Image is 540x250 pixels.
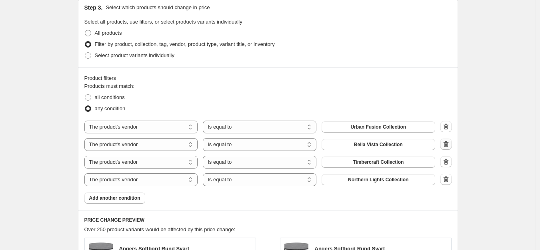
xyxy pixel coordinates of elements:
span: All products [95,30,122,36]
button: Northern Lights Collection [322,174,435,185]
h2: Step 3. [84,4,103,12]
span: Over 250 product variants would be affected by this price change: [84,226,236,232]
span: Timbercraft Collection [353,159,404,165]
span: Filter by product, collection, tag, vendor, product type, variant title, or inventory [95,41,275,47]
button: Timbercraft Collection [322,157,435,168]
span: any condition [95,105,126,111]
div: Product filters [84,74,452,82]
p: Select which products should change in price [106,4,210,12]
span: all conditions [95,94,125,100]
span: Bella Vista Collection [354,141,403,148]
span: Urban Fusion Collection [350,124,406,130]
span: Products must match: [84,83,135,89]
span: Northern Lights Collection [348,177,408,183]
button: Bella Vista Collection [322,139,435,150]
button: Urban Fusion Collection [322,121,435,133]
span: Select all products, use filters, or select products variants individually [84,19,242,25]
span: Select product variants individually [95,52,174,58]
span: Add another condition [89,195,140,201]
h6: PRICE CHANGE PREVIEW [84,217,452,223]
button: Add another condition [84,192,145,204]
